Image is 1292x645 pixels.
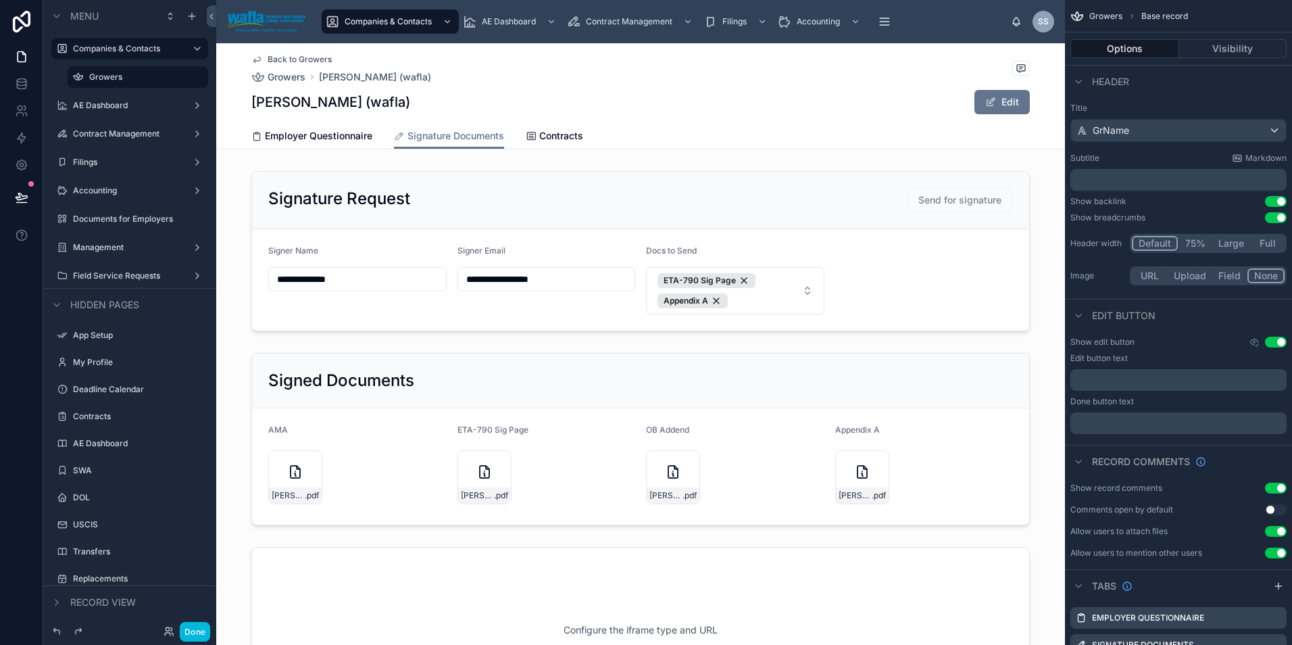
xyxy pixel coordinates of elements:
[1141,11,1188,22] span: Base record
[974,90,1030,114] button: Edit
[1070,153,1099,164] label: Subtitle
[70,9,99,23] span: Menu
[482,16,536,27] span: AE Dashboard
[73,270,181,281] label: Field Service Requests
[1070,212,1145,223] div: Show breadcrumbs
[563,9,699,34] a: Contract Management
[394,124,504,149] a: Signature Documents
[1070,119,1287,142] button: GrName
[251,124,372,151] a: Employer Questionnaire
[73,128,181,139] label: Contract Management
[1070,353,1128,364] label: Edit button text
[89,72,200,82] label: Growers
[73,214,200,224] a: Documents for Employers
[1070,169,1287,191] div: scrollable content
[1247,268,1285,283] button: None
[265,129,372,143] span: Employer Questionnaire
[251,70,305,84] a: Growers
[526,124,583,151] a: Contracts
[268,70,305,84] span: Growers
[1092,613,1204,623] label: Employer Questionnaire
[1070,270,1124,281] label: Image
[73,546,200,557] label: Transfers
[1092,75,1129,89] span: Header
[699,9,774,34] a: Filings
[73,100,181,111] label: AE Dashboard
[1070,369,1287,391] div: scrollable content
[73,357,200,368] label: My Profile
[459,9,563,34] a: AE Dashboard
[1070,396,1134,407] label: Done button text
[1212,236,1250,251] button: Large
[1070,196,1126,207] div: Show backlink
[70,298,139,312] span: Hidden pages
[73,185,181,196] label: Accounting
[73,384,200,395] a: Deadline Calendar
[797,16,840,27] span: Accounting
[722,16,747,27] span: Filings
[1070,39,1179,58] button: Options
[73,242,181,253] label: Management
[73,465,200,476] label: SWA
[1070,526,1168,537] div: Allow users to attach files
[1070,504,1173,515] div: Comments open by default
[251,93,410,112] h1: [PERSON_NAME] (wafla)
[227,11,305,32] img: App logo
[1070,483,1162,494] div: Show record comments
[1132,268,1168,283] button: URL
[774,9,867,34] a: Accounting
[251,54,332,65] a: Back to Growers
[1132,236,1178,251] button: Default
[586,16,672,27] span: Contract Management
[73,43,181,54] label: Companies & Contacts
[1212,268,1248,283] button: Field
[1070,337,1135,348] label: Show edit button
[73,330,200,341] label: App Setup
[407,129,504,143] span: Signature Documents
[70,596,136,609] span: Record view
[1038,16,1049,27] span: SS
[1089,11,1122,22] span: Growers
[1070,548,1202,558] div: Allow users to mention other users
[73,519,200,530] label: USCIS
[1070,238,1124,249] label: Header width
[180,622,210,642] button: Done
[73,573,200,584] label: Replacements
[73,492,200,503] label: DOL
[1070,103,1287,114] label: Title
[1070,412,1287,434] div: scrollable content
[539,129,583,143] span: Contracts
[1092,455,1190,469] span: Record comments
[316,7,1011,37] div: scrollable content
[73,157,181,168] label: Filings
[1168,268,1212,283] button: Upload
[345,16,432,27] span: Companies & Contacts
[73,438,200,449] label: AE Dashboard
[319,70,431,84] a: [PERSON_NAME] (wafla)
[1245,153,1287,164] span: Markdown
[73,411,200,422] label: Contracts
[1093,124,1129,137] span: GrName
[1178,236,1212,251] button: 75%
[1179,39,1287,58] button: Visibility
[1232,153,1287,164] a: Markdown
[322,9,459,34] a: Companies & Contacts
[1092,579,1116,593] span: Tabs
